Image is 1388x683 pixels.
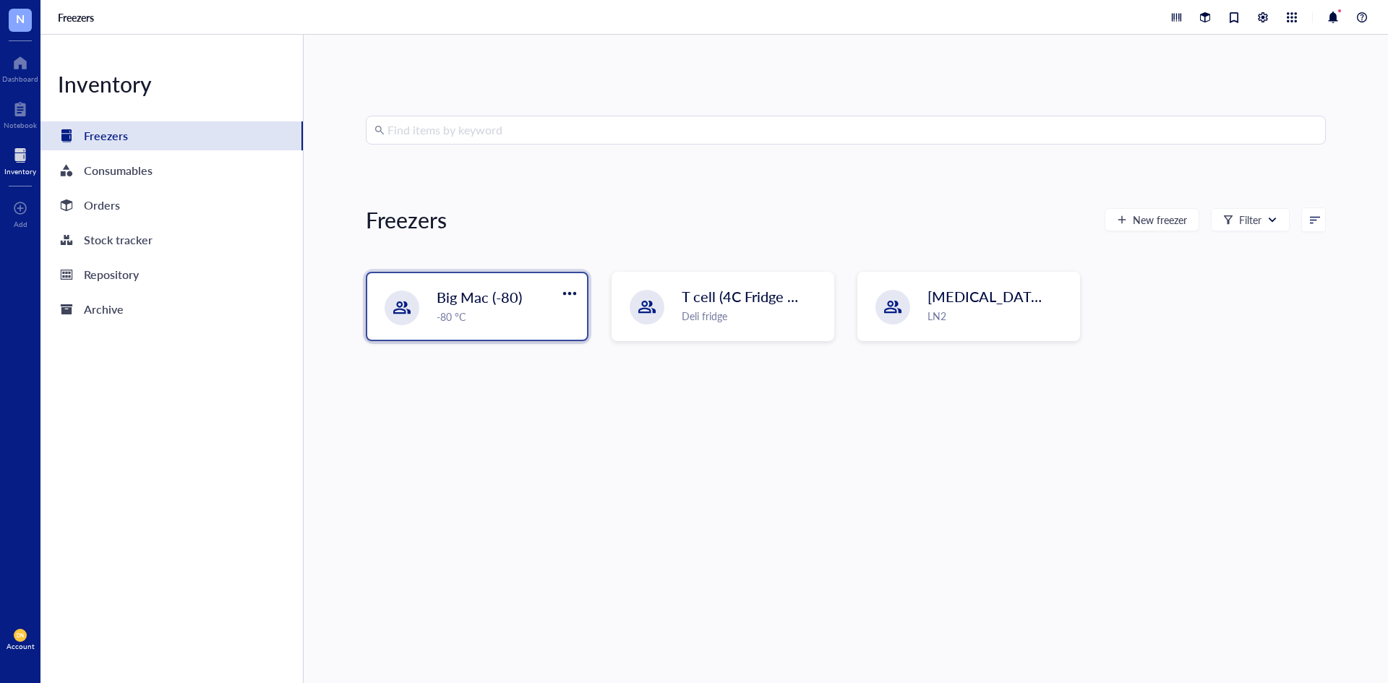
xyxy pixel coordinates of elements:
[84,299,124,319] div: Archive
[40,69,303,98] div: Inventory
[40,191,303,220] a: Orders
[1133,214,1187,225] span: New freezer
[17,632,25,638] span: DN
[366,205,447,234] div: Freezers
[2,74,38,83] div: Dashboard
[4,144,36,176] a: Inventory
[928,308,1071,324] div: LN2
[1239,212,1261,228] div: Filter
[84,230,153,250] div: Stock tracker
[58,11,97,24] a: Freezers
[437,287,522,307] span: Big Mac (-80)
[84,126,128,146] div: Freezers
[16,9,25,27] span: N
[40,156,303,185] a: Consumables
[4,98,37,129] a: Notebook
[437,309,578,325] div: -80 °C
[84,160,153,181] div: Consumables
[4,121,37,129] div: Notebook
[40,260,303,289] a: Repository
[4,167,36,176] div: Inventory
[40,225,303,254] a: Stock tracker
[682,286,813,306] span: T cell (4C Fridge Lab)
[682,308,825,324] div: Deli fridge
[40,295,303,324] a: Archive
[14,220,27,228] div: Add
[84,195,120,215] div: Orders
[84,265,139,285] div: Repository
[2,51,38,83] a: Dashboard
[928,286,1092,306] span: [MEDICAL_DATA] Dewer
[40,121,303,150] a: Freezers
[7,642,35,650] div: Account
[1105,208,1199,231] button: New freezer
